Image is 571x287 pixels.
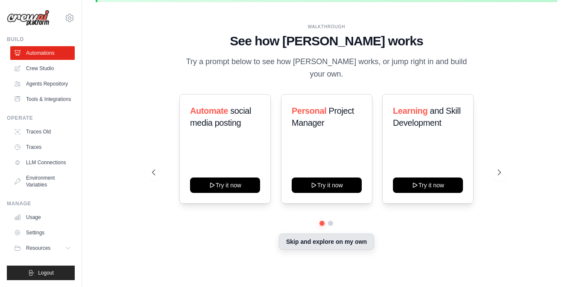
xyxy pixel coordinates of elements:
[7,200,75,207] div: Manage
[10,171,75,192] a: Environment Variables
[10,156,75,169] a: LLM Connections
[7,10,50,27] img: Logo
[7,266,75,280] button: Logout
[10,46,75,60] a: Automations
[26,245,50,251] span: Resources
[183,56,470,81] p: Try a prompt below to see how [PERSON_NAME] works, or jump right in and build your own.
[10,210,75,224] a: Usage
[190,178,260,193] button: Try it now
[10,62,75,75] a: Crew Studio
[10,226,75,240] a: Settings
[10,77,75,91] a: Agents Repository
[10,125,75,139] a: Traces Old
[292,178,362,193] button: Try it now
[10,241,75,255] button: Resources
[292,106,326,115] span: Personal
[10,92,75,106] a: Tools & Integrations
[279,234,374,250] button: Skip and explore on my own
[152,24,501,30] div: WALKTHROUGH
[7,36,75,43] div: Build
[292,106,354,127] span: Project Manager
[393,106,428,115] span: Learning
[528,246,571,287] iframe: Chat Widget
[190,106,228,115] span: Automate
[38,269,54,276] span: Logout
[152,33,501,49] h1: See how [PERSON_NAME] works
[10,140,75,154] a: Traces
[393,178,463,193] button: Try it now
[7,115,75,121] div: Operate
